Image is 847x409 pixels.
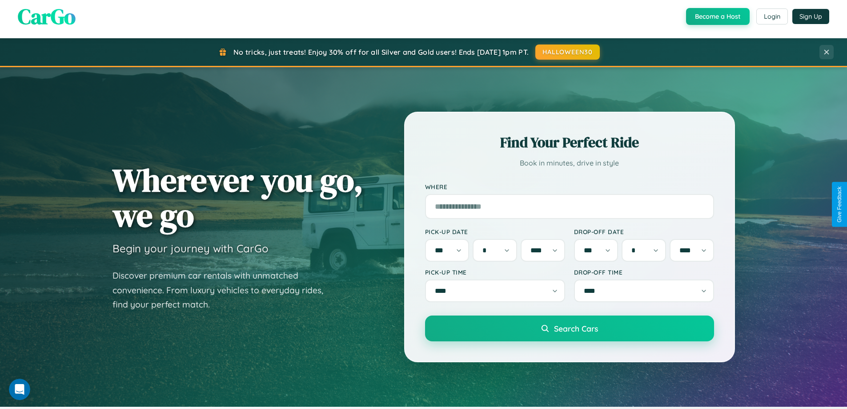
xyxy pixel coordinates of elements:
span: Search Cars [554,324,598,333]
button: Login [756,8,788,24]
span: No tricks, just treats! Enjoy 30% off for all Silver and Gold users! Ends [DATE] 1pm PT. [233,48,529,57]
label: Pick-up Date [425,228,565,235]
iframe: Intercom live chat [9,379,30,400]
button: Sign Up [792,9,829,24]
button: Become a Host [686,8,750,25]
label: Where [425,183,714,190]
label: Pick-up Time [425,268,565,276]
p: Discover premium car rentals with unmatched convenience. From luxury vehicles to everyday rides, ... [112,268,335,312]
label: Drop-off Date [574,228,714,235]
button: Search Cars [425,316,714,341]
p: Book in minutes, drive in style [425,157,714,170]
span: CarGo [18,2,76,31]
div: Give Feedback [836,186,843,223]
h2: Find Your Perfect Ride [425,133,714,152]
button: HALLOWEEN30 [535,45,600,60]
label: Drop-off Time [574,268,714,276]
h1: Wherever you go, we go [112,162,363,233]
h3: Begin your journey with CarGo [112,242,269,255]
